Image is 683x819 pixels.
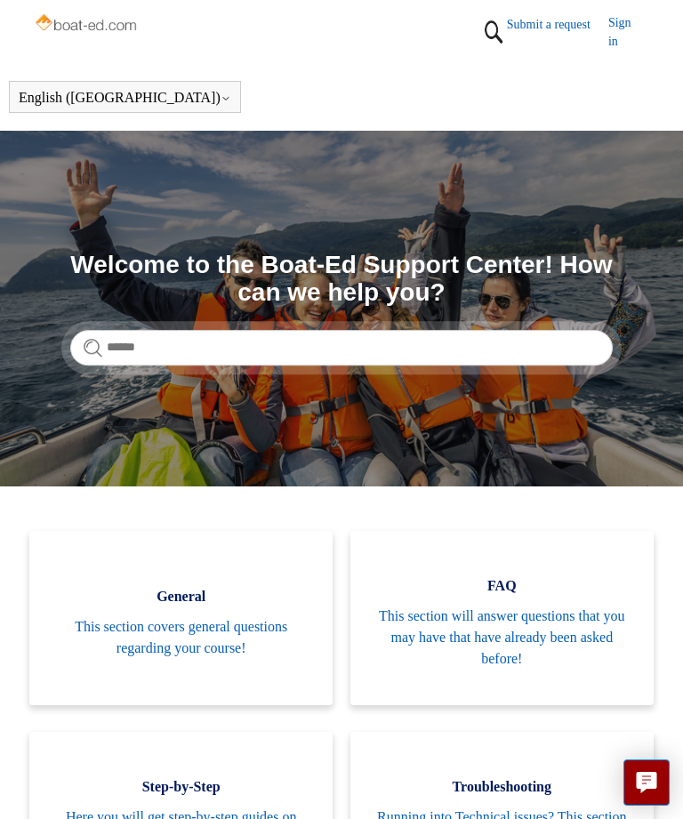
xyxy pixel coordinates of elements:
h1: Welcome to the Boat-Ed Support Center! How can we help you? [70,252,613,307]
span: This section will answer questions that you may have that have already been asked before! [377,606,627,670]
button: Live chat [623,759,670,806]
img: 01HZPCYTXV3JW8MJV9VD7EMK0H [480,13,507,51]
img: Boat-Ed Help Center home page [34,11,141,37]
a: General This section covers general questions regarding your course! [29,531,333,705]
span: Troubleshooting [377,776,627,798]
span: Step-by-Step [56,776,306,798]
a: Submit a request [507,15,608,34]
input: Search [70,330,613,365]
span: FAQ [377,575,627,597]
button: English ([GEOGRAPHIC_DATA]) [19,90,231,106]
span: General [56,586,306,607]
span: This section covers general questions regarding your course! [56,616,306,659]
a: FAQ This section will answer questions that you may have that have already been asked before! [350,531,654,705]
a: Sign in [608,13,649,51]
